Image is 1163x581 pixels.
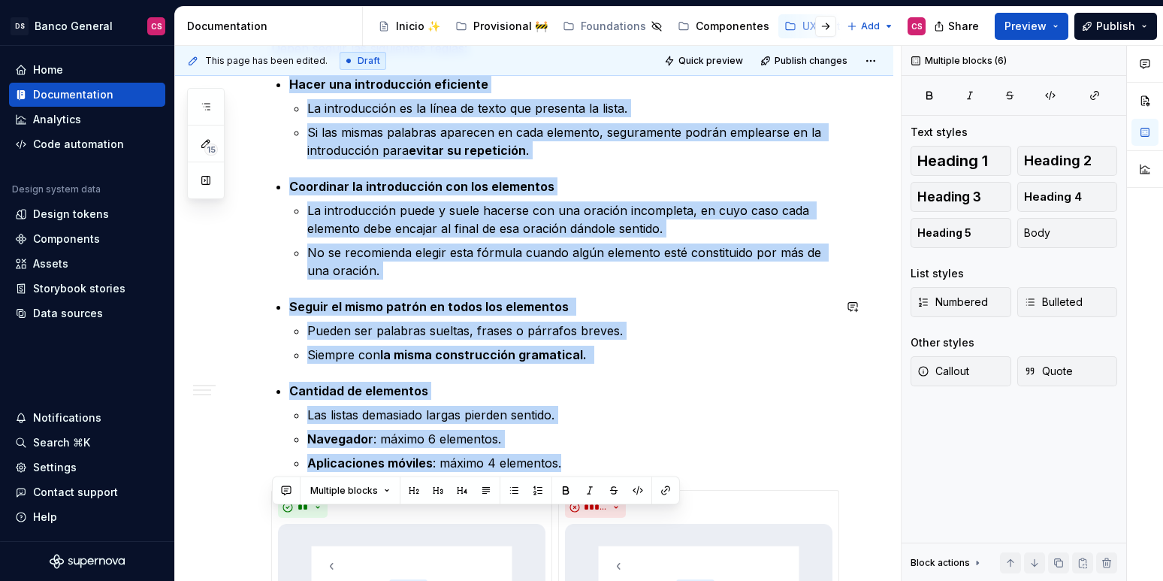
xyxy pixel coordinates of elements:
strong: evitar su repetición [409,143,526,158]
button: Quote [1017,356,1118,386]
strong: la misma construcción gramatical. [380,347,587,362]
div: Help [33,510,57,525]
a: Components [9,227,165,251]
a: Code automation [9,132,165,156]
div: Code automation [33,137,124,152]
div: Contact support [33,485,118,500]
div: Componentes [696,19,769,34]
button: Publish [1074,13,1157,40]
div: Design tokens [33,207,109,222]
a: Assets [9,252,165,276]
div: Search ⌘K [33,435,90,450]
p: Si las mismas palabras aparecen en cada elemento, seguramente podrán emplearse en la introducción... [307,123,833,159]
a: UX Writing [778,14,863,38]
button: Contact support [9,480,165,504]
span: This page has been edited. [205,55,328,67]
strong: Navegador [307,431,373,446]
button: Preview [995,13,1068,40]
button: Notifications [9,406,165,430]
a: Analytics [9,107,165,132]
span: Share [948,19,979,34]
span: Body [1024,225,1050,241]
span: Bulleted [1024,295,1083,310]
button: Heading 1 [911,146,1011,176]
a: Settings [9,455,165,480]
p: La introducción es la línea de texto que presenta la lista. [307,99,833,117]
div: Settings [33,460,77,475]
button: Callout [911,356,1011,386]
span: Add [861,20,880,32]
a: Inicio ✨ [372,14,446,38]
div: DS [11,17,29,35]
button: Share [926,13,989,40]
span: Callout [917,364,969,379]
a: Storybook stories [9,277,165,301]
p: : máximo 4 elementos. [307,454,833,472]
a: Home [9,58,165,82]
button: DSBanco GeneralCS [3,10,171,42]
p: La introducción puede y suele hacerse con una oración incompleta, en cuyo caso cada elemento debe... [307,201,833,238]
div: Home [33,62,63,77]
div: Text styles [911,125,968,140]
div: Documentation [33,87,113,102]
a: Componentes [672,14,775,38]
button: Heading 3 [911,182,1011,212]
a: Design tokens [9,202,165,226]
button: Heading 5 [911,218,1011,248]
button: Quick preview [660,50,750,71]
div: Inicio ✨ [396,19,440,34]
button: Heading 2 [1017,146,1118,176]
span: 15 [204,144,218,156]
div: Notifications [33,410,101,425]
span: Heading 3 [917,189,981,204]
button: Bulleted [1017,287,1118,317]
div: Block actions [911,552,983,573]
button: Publish changes [756,50,854,71]
button: Numbered [911,287,1011,317]
span: Quote [1024,364,1073,379]
div: Storybook stories [33,281,125,296]
div: Assets [33,256,68,271]
span: Heading 1 [917,153,988,168]
div: Other styles [911,335,974,350]
span: Heading 4 [1024,189,1082,204]
strong: Aplicaciones móviles [307,455,433,471]
div: Components [33,231,100,247]
p: : máximo 6 elementos. [307,430,833,448]
p: Las listas demasiado largas pierden sentido. [307,406,833,424]
a: Provisional 🚧 [449,14,554,38]
a: Data sources [9,301,165,325]
div: Analytics [33,112,81,127]
span: Draft [358,55,380,67]
div: Design system data [12,183,101,195]
div: Block actions [911,557,970,569]
span: Heading 2 [1024,153,1092,168]
button: Heading 4 [1017,182,1118,212]
span: Quick preview [678,55,743,67]
div: CS [151,20,162,32]
a: Documentation [9,83,165,107]
strong: Cantidad de elementos [289,383,428,398]
div: Data sources [33,306,103,321]
a: Foundations [557,14,669,38]
p: Pueden ser palabras sueltas, frases o párrafos breves. [307,322,833,340]
span: Heading 5 [917,225,971,241]
div: List styles [911,266,964,281]
p: No se recomienda elegir esta fórmula cuando algún elemento esté constituido por más de una oración. [307,244,833,280]
button: Add [842,16,899,37]
svg: Supernova Logo [50,554,125,569]
strong: Seguir el mismo patrón en todos los elementos [289,299,569,314]
span: Preview [1004,19,1047,34]
strong: Hacer una introducción eficiente [289,77,488,92]
button: Help [9,505,165,529]
p: Siempre con [307,346,833,364]
div: Provisional 🚧 [473,19,548,34]
div: Foundations [581,19,646,34]
span: Publish [1096,19,1135,34]
span: Numbered [917,295,988,310]
button: Search ⌘K [9,431,165,455]
button: Body [1017,218,1118,248]
span: Multiple blocks [310,485,378,497]
span: Publish changes [775,55,847,67]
